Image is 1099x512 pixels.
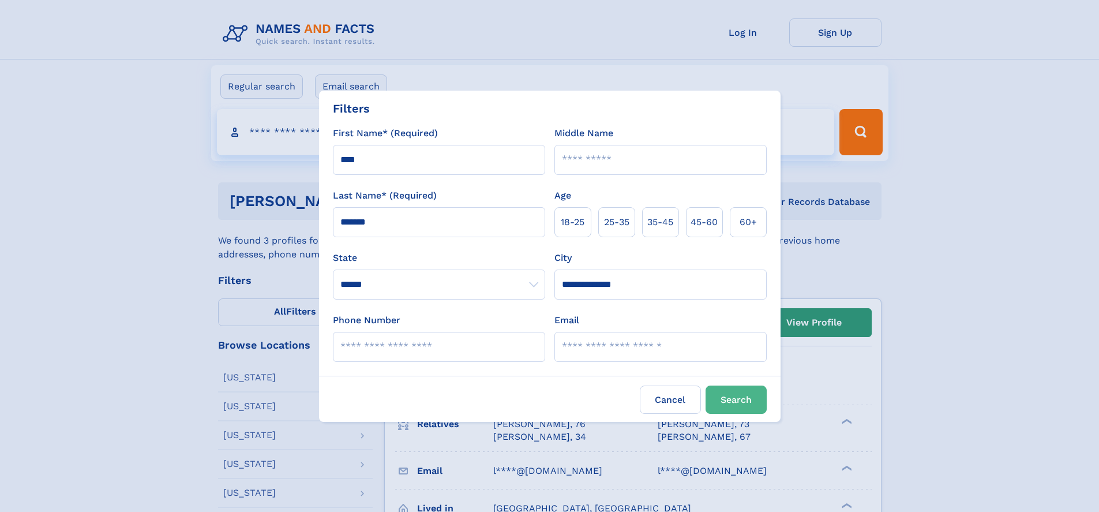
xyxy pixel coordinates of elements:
[333,189,437,203] label: Last Name* (Required)
[640,386,701,414] label: Cancel
[333,313,400,327] label: Phone Number
[554,251,572,265] label: City
[333,251,545,265] label: State
[554,189,571,203] label: Age
[706,386,767,414] button: Search
[554,126,613,140] label: Middle Name
[691,215,718,229] span: 45‑60
[740,215,757,229] span: 60+
[647,215,673,229] span: 35‑45
[333,126,438,140] label: First Name* (Required)
[604,215,629,229] span: 25‑35
[561,215,584,229] span: 18‑25
[554,313,579,327] label: Email
[333,100,370,117] div: Filters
